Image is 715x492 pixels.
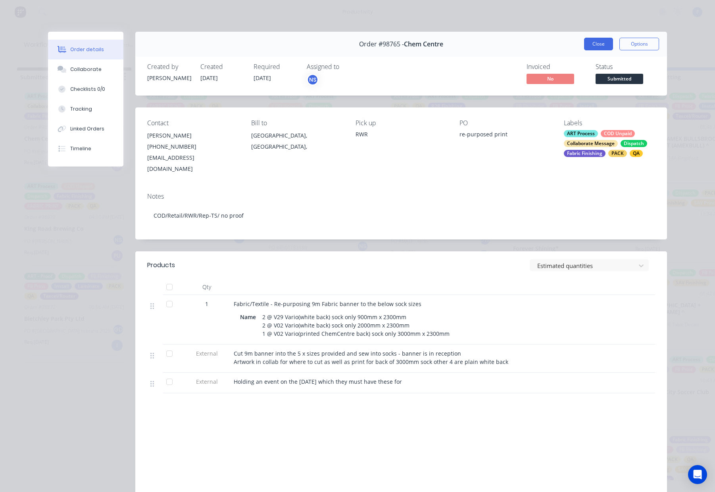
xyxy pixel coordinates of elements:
div: Checklists 0/0 [70,86,105,93]
div: Invoiced [527,63,586,71]
div: Created [200,63,244,71]
span: 1 [205,300,208,308]
div: Timeline [70,145,91,152]
button: Options [619,38,659,50]
span: [DATE] [254,74,271,82]
div: Open Intercom Messenger [688,465,707,484]
div: Bill to [251,119,342,127]
div: [GEOGRAPHIC_DATA], [GEOGRAPHIC_DATA], [251,130,342,152]
span: Holding an event on the [DATE] which they must have these for [234,378,402,385]
div: Products [147,260,175,270]
div: [PHONE_NUMBER] [147,141,238,152]
div: Name [240,311,259,323]
div: Contact [147,119,238,127]
span: Order #98765 - [359,40,404,48]
div: [PERSON_NAME][PHONE_NUMBER][EMAIL_ADDRESS][DOMAIN_NAME] [147,130,238,174]
button: Close [584,38,613,50]
div: [GEOGRAPHIC_DATA], [GEOGRAPHIC_DATA], [251,130,342,155]
div: COD Unpaid [601,130,635,137]
div: Collaborate [70,66,102,73]
div: COD/Retail/RWR/Rep-TS/ no proof [147,203,655,228]
div: PACK [608,150,627,157]
button: Linked Orders [48,119,123,139]
div: Fabric Finishing [564,150,605,157]
button: Order details [48,40,123,59]
div: Tracking [70,105,92,113]
div: [EMAIL_ADDRESS][DOMAIN_NAME] [147,152,238,174]
div: Collaborate Message [564,140,618,147]
div: QA [630,150,643,157]
span: Cut 9m banner into the 5 x sizes provided and sew into socks - banner is in reception Artwork in ... [234,350,508,366]
div: re-purposed print [459,130,551,141]
div: RWR [356,130,447,138]
div: Linked Orders [70,125,104,132]
button: Tracking [48,99,123,119]
div: Qty [183,279,231,295]
div: Pick up [356,119,447,127]
div: Created by [147,63,191,71]
span: No [527,74,574,84]
div: Labels [564,119,655,127]
span: External [186,377,227,386]
span: Submitted [596,74,643,84]
span: Fabric/Textile - Re-purposing 9m Fabric banner to the below sock sizes [234,300,421,308]
div: Status [596,63,655,71]
div: Assigned to [307,63,386,71]
button: Submitted [596,74,643,86]
div: Dispatch [621,140,647,147]
div: Notes [147,193,655,200]
span: External [186,349,227,358]
div: Required [254,63,297,71]
div: [PERSON_NAME] [147,74,191,82]
div: PO [459,119,551,127]
button: Collaborate [48,59,123,79]
div: Order details [70,46,104,53]
span: Chem Centre [404,40,443,48]
button: Checklists 0/0 [48,79,123,99]
div: [PERSON_NAME] [147,130,238,141]
div: ART Process [564,130,598,137]
div: 2 @ V29 Vario(white back) sock only 900mm x 2300mm 2 @ V02 Vario(white back) sock only 2000mm x 2... [259,311,453,339]
span: [DATE] [200,74,218,82]
button: Timeline [48,139,123,159]
button: NS [307,74,319,86]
